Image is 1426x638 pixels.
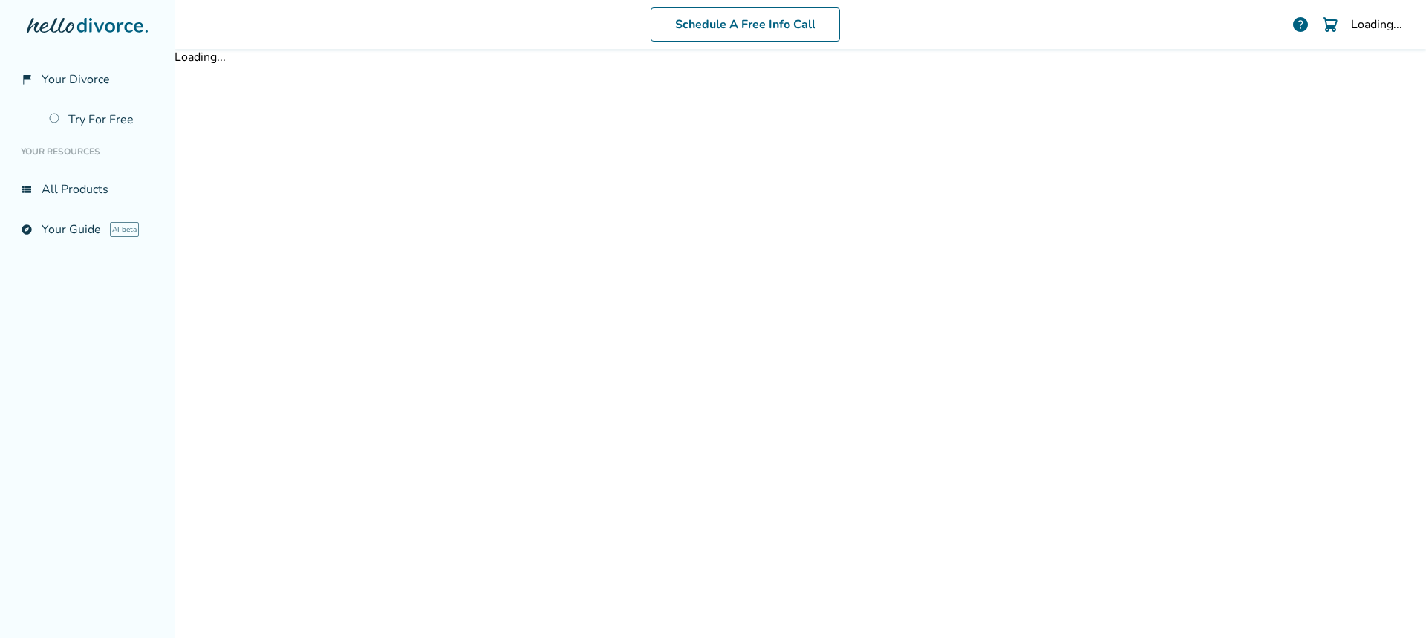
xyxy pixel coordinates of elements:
span: flag_2 [21,74,33,85]
img: Cart [1321,16,1339,33]
span: Your Divorce [42,71,110,88]
span: view_list [21,183,33,195]
a: Schedule A Free Info Call [651,7,840,42]
div: Loading... [175,49,1426,65]
a: flag_2Your Divorce [12,62,163,97]
div: Loading... [1351,16,1402,33]
span: AI beta [110,222,139,237]
a: Try For Free [40,102,163,137]
a: help [1292,16,1309,33]
span: explore [21,224,33,235]
li: Your Resources [12,137,163,166]
a: exploreYour GuideAI beta [12,212,163,247]
a: view_listAll Products [12,172,163,206]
